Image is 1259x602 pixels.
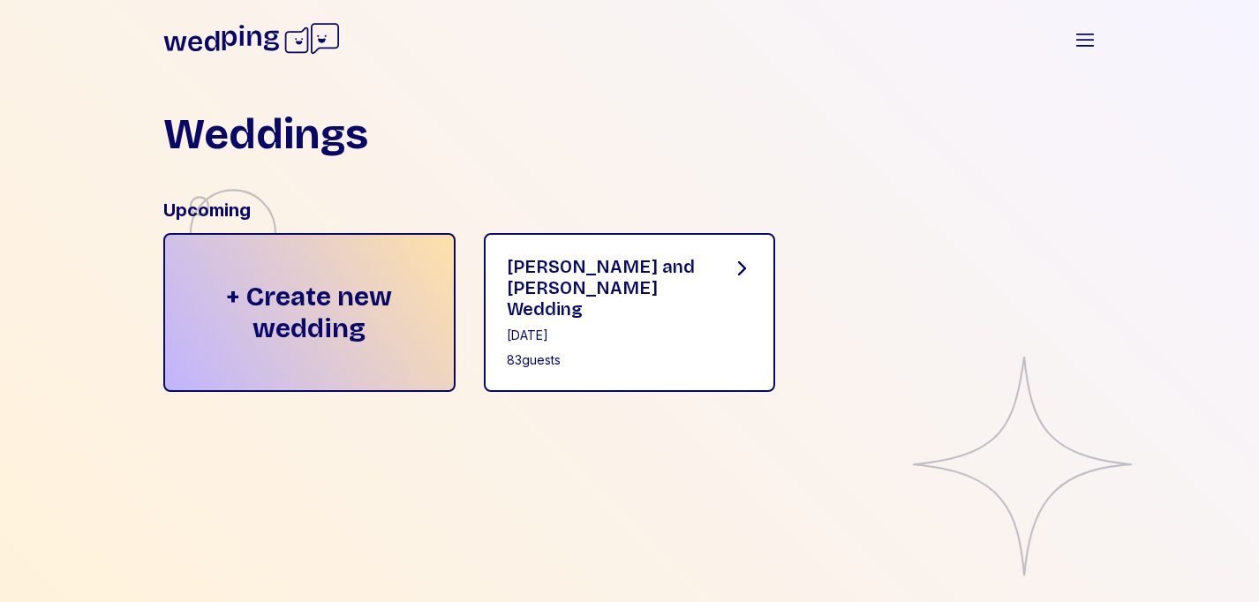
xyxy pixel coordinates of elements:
div: Upcoming [163,198,1096,222]
div: + Create new wedding [163,233,456,392]
div: [DATE] [507,327,704,344]
h1: Weddings [163,113,368,155]
div: 83 guests [507,351,704,369]
div: [PERSON_NAME] and [PERSON_NAME] Wedding [507,256,704,320]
